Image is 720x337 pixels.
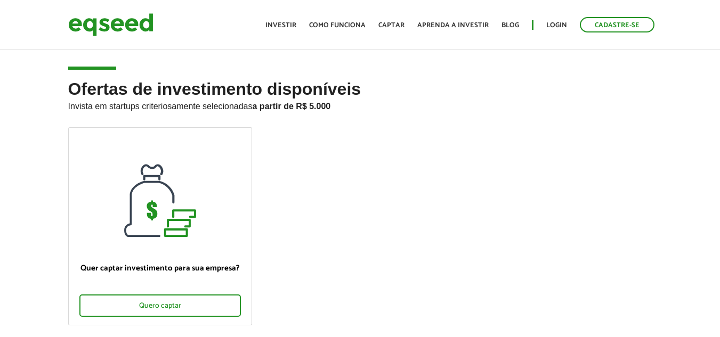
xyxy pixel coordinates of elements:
[68,80,652,127] h2: Ofertas de investimento disponíveis
[378,22,405,29] a: Captar
[68,127,252,325] a: Quer captar investimento para sua empresa? Quero captar
[253,102,331,111] strong: a partir de R$ 5.000
[417,22,489,29] a: Aprenda a investir
[79,294,241,317] div: Quero captar
[265,22,296,29] a: Investir
[546,22,567,29] a: Login
[68,11,153,39] img: EqSeed
[309,22,366,29] a: Como funciona
[580,17,654,32] a: Cadastre-se
[68,98,652,111] p: Invista em startups criteriosamente selecionadas
[79,264,241,273] p: Quer captar investimento para sua empresa?
[501,22,519,29] a: Blog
